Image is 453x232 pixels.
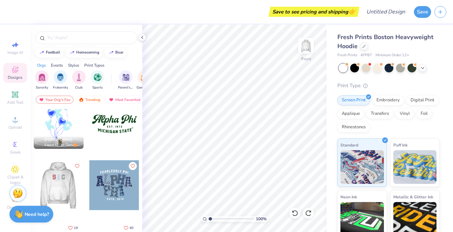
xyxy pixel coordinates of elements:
button: filter button [72,70,86,90]
div: Most Favorited [105,96,144,104]
img: Sports Image [94,73,101,81]
div: Screen Print [337,95,370,105]
span: Club [75,85,83,90]
div: Styles [68,62,79,68]
button: Like [129,162,137,170]
span: Kappa Kappa Gamma, [GEOGRAPHIC_DATA] [44,142,81,147]
div: homecoming [76,51,99,54]
span: [PERSON_NAME] [44,137,72,142]
span: Greek [10,150,21,155]
div: Applique [337,109,364,119]
div: Save to see pricing and shipping [270,7,358,17]
img: Parent's Weekend Image [122,73,130,81]
span: Neon Ink [340,193,357,200]
span: Decorate [7,205,23,210]
div: Front [301,56,311,62]
strong: Need help? [25,211,49,218]
span: Puff Ink [393,141,407,148]
div: Transfers [366,109,393,119]
span: Fresh Prints [337,53,357,58]
span: Parent's Weekend [118,85,133,90]
div: filter for Fraternity [53,70,68,90]
img: most_fav.gif [39,97,44,102]
img: Front [299,39,313,53]
button: Save [414,6,431,18]
img: trend_line.gif [39,51,44,55]
img: trend_line.gif [109,51,114,55]
div: filter for Sorority [35,70,49,90]
button: filter button [137,70,152,90]
img: Sorority Image [38,73,46,81]
div: Orgs [37,62,46,68]
img: trending.gif [79,97,84,102]
span: Add Text [7,100,23,105]
span: 19 [74,226,78,230]
div: Rhinestones [337,122,370,132]
div: Events [51,62,63,68]
div: Your Org's Fav [36,96,73,104]
button: Like [73,162,81,170]
div: Embroidery [372,95,404,105]
button: bear [105,47,126,58]
button: filter button [91,70,104,90]
span: Sorority [36,85,48,90]
button: football [35,47,63,58]
div: bear [115,51,123,54]
button: filter button [53,70,68,90]
img: trend_line.gif [69,51,75,55]
img: Standard [340,150,384,184]
img: Puff Ink [393,150,437,184]
input: Try "Alpha" [47,34,133,41]
span: Fraternity [53,85,68,90]
button: filter button [118,70,133,90]
div: filter for Sports [91,70,104,90]
span: 40 [129,226,133,230]
div: filter for Club [72,70,86,90]
span: 👉 [348,7,356,15]
img: most_fav.gif [109,97,114,102]
div: football [46,51,60,54]
span: Designs [8,75,23,80]
span: Standard [340,141,358,148]
img: Club Image [75,73,83,81]
span: Fresh Prints Boston Heavyweight Hoodie [337,33,433,50]
img: Fraternity Image [57,73,64,81]
div: Trending [75,96,103,104]
button: filter button [35,70,49,90]
div: filter for Game Day [137,70,152,90]
span: Upload [8,125,22,130]
button: homecoming [66,47,102,58]
div: filter for Parent's Weekend [118,70,133,90]
span: # FP87 [361,53,372,58]
span: 100 % [256,216,267,222]
span: Minimum Order: 12 + [375,53,409,58]
span: Game Day [137,85,152,90]
div: Foil [416,109,432,119]
div: Vinyl [395,109,414,119]
span: Metallic & Glitter Ink [393,193,433,200]
img: Game Day Image [141,73,148,81]
span: Sports [92,85,103,90]
input: Untitled Design [361,5,411,19]
div: Print Type [337,82,440,90]
div: Print Types [84,62,104,68]
div: Digital Print [406,95,439,105]
span: Clipart & logos [3,174,27,185]
span: Image AI [7,50,23,55]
